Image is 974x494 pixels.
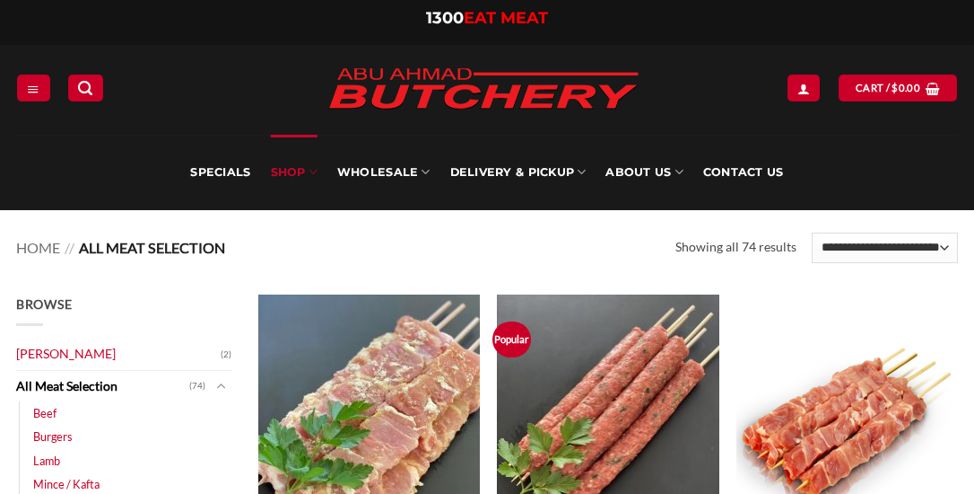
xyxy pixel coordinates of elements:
a: Wholesale [337,135,430,210]
button: Toggle [210,376,231,396]
a: 1300EAT MEAT [426,8,548,28]
a: SHOP [271,135,317,210]
a: Contact Us [703,135,784,210]
span: $ [891,80,898,96]
a: Search [68,75,102,101]
span: 1300 [426,8,464,28]
bdi: 0.00 [891,82,920,93]
a: Delivery & Pickup [450,135,587,210]
a: [PERSON_NAME] [16,339,221,370]
a: Lamb [33,449,60,472]
p: Showing all 74 results [675,237,796,258]
span: (74) [189,373,205,400]
span: (2) [221,341,231,368]
span: All Meat Selection [79,239,225,256]
span: Browse [16,296,72,312]
a: Home [16,239,60,256]
a: Specials [190,135,250,210]
a: View cart [839,75,957,101]
a: Menu [17,75,49,101]
a: Login [787,75,820,101]
a: Beef [33,401,57,425]
a: About Us [605,135,683,210]
span: Cart / [856,80,920,96]
a: All Meat Selection [16,371,189,402]
img: Abu Ahmad Butchery [313,56,654,124]
span: // [65,239,74,256]
span: EAT MEAT [464,8,548,28]
a: Burgers [33,425,73,448]
select: Shop order [812,233,958,263]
